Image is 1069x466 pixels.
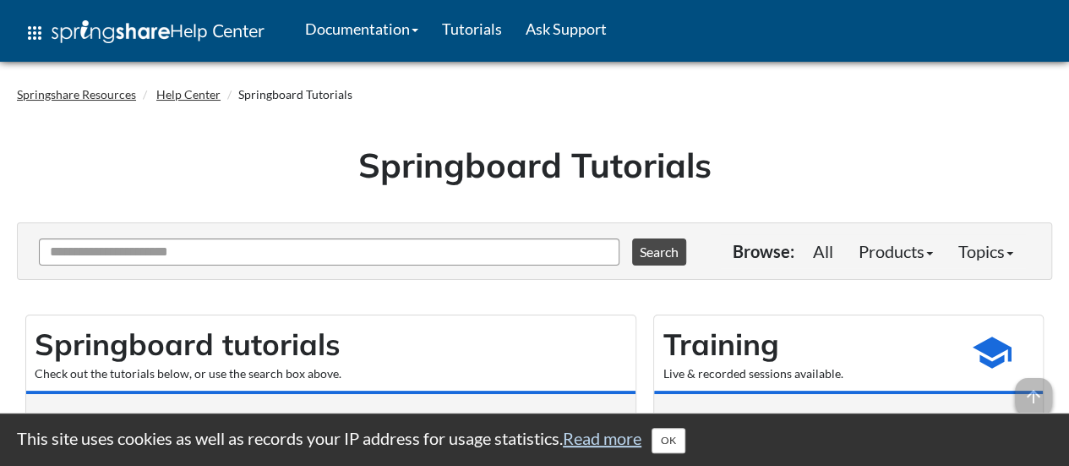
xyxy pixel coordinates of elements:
[563,428,641,448] a: Read more
[671,411,1026,458] p: Watch anytime, or register for an upcoming live session (all times ).
[35,365,627,382] div: Check out the tutorials below, or use the search box above.
[800,234,846,268] a: All
[25,23,45,43] span: apps
[30,141,1039,189] h1: Springboard Tutorials
[35,324,627,365] h2: Springboard tutorials
[652,428,685,453] button: Close
[846,234,946,268] a: Products
[663,324,950,365] h2: Training
[632,238,686,266] button: Search
[1015,378,1052,415] span: arrow_upward
[170,19,265,41] span: Help Center
[1015,380,1052,400] a: arrow_upward
[52,20,170,43] img: Springshare
[514,8,619,50] a: Ask Support
[293,8,430,50] a: Documentation
[946,234,1026,268] a: Topics
[971,332,1013,374] span: school
[663,365,950,382] div: Live & recorded sessions available.
[156,87,221,101] a: Help Center
[733,239,794,263] p: Browse:
[223,86,352,103] li: Springboard Tutorials
[13,8,276,58] a: apps Help Center
[430,8,514,50] a: Tutorials
[17,87,136,101] a: Springshare Resources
